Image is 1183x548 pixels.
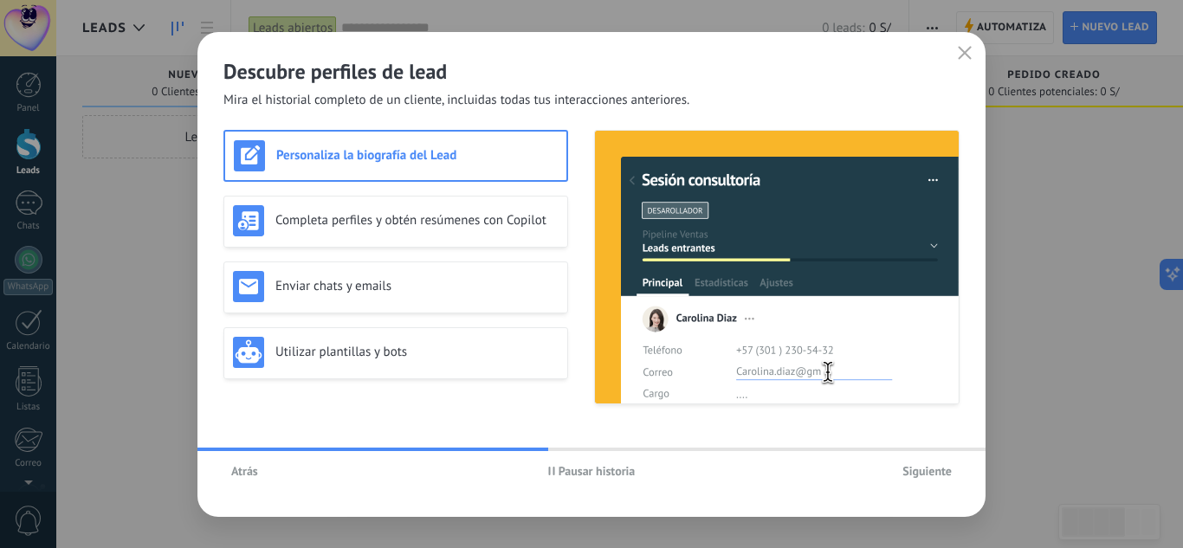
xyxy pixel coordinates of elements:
[223,92,689,109] span: Mira el historial completo de un cliente, incluidas todas tus interacciones anteriores.
[223,458,266,484] button: Atrás
[231,465,258,477] span: Atrás
[895,458,960,484] button: Siguiente
[902,465,952,477] span: Siguiente
[540,458,643,484] button: Pausar historia
[559,465,636,477] span: Pausar historia
[275,212,559,229] h3: Completa perfiles y obtén resúmenes con Copilot
[275,278,559,294] h3: Enviar chats y emails
[223,58,960,85] h2: Descubre perfiles de lead
[275,344,559,360] h3: Utilizar plantillas y bots
[276,147,558,164] h3: Personaliza la biografía del Lead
